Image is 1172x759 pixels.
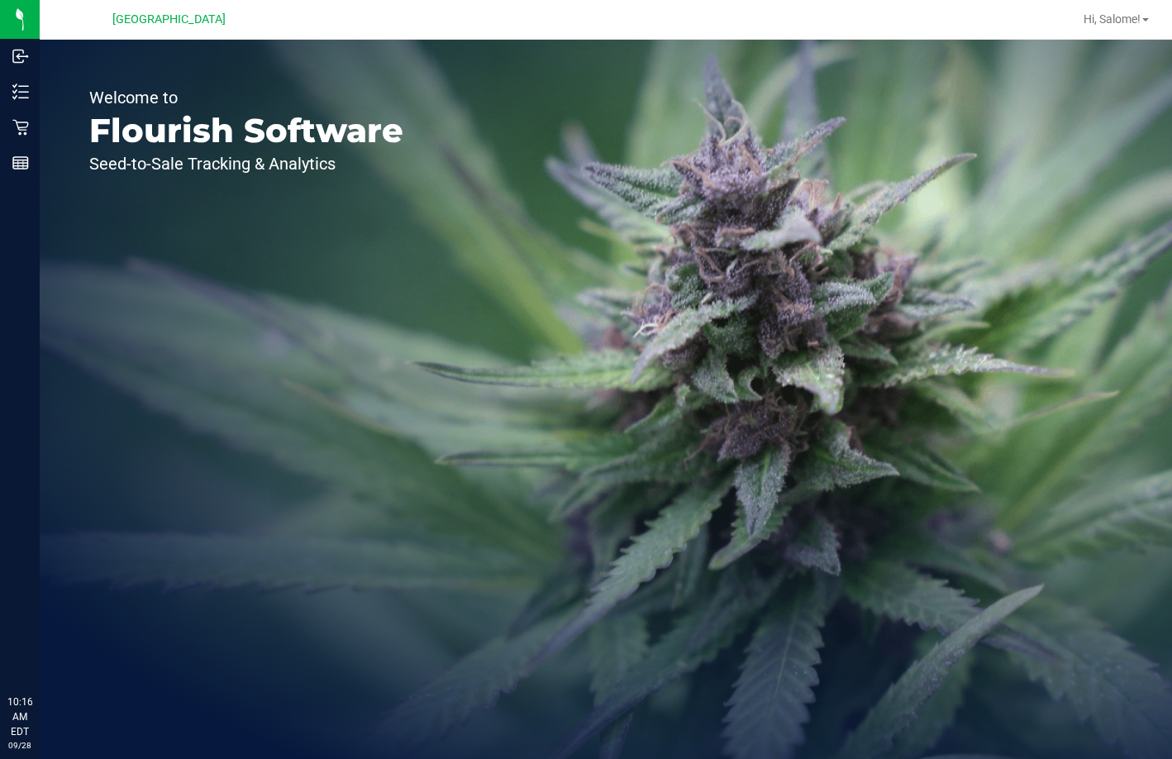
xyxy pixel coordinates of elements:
[12,119,29,136] inline-svg: Retail
[12,48,29,64] inline-svg: Inbound
[7,739,32,752] p: 09/28
[89,114,403,147] p: Flourish Software
[7,695,32,739] p: 10:16 AM EDT
[89,89,403,106] p: Welcome to
[12,155,29,171] inline-svg: Reports
[89,155,403,172] p: Seed-to-Sale Tracking & Analytics
[12,84,29,100] inline-svg: Inventory
[1084,12,1141,26] span: Hi, Salome!
[112,12,226,26] span: [GEOGRAPHIC_DATA]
